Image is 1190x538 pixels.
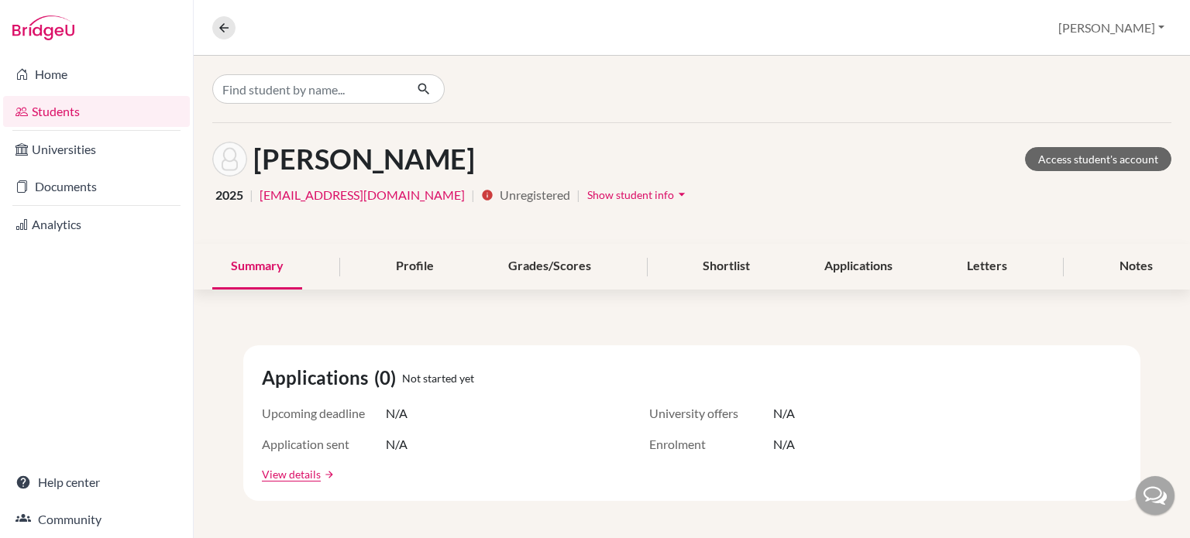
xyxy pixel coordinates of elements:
i: arrow_drop_down [674,187,690,202]
span: N/A [773,404,795,423]
a: Community [3,504,190,535]
span: N/A [386,404,408,423]
a: Help center [3,467,190,498]
a: [EMAIL_ADDRESS][DOMAIN_NAME] [260,186,465,204]
span: | [471,186,475,204]
span: Show student info [587,188,674,201]
span: | [249,186,253,204]
span: Not started yet [402,370,474,386]
div: Grades/Scores [490,244,610,290]
span: Unregistered [500,186,570,204]
a: View details [262,466,321,482]
button: Show student infoarrow_drop_down [586,183,690,207]
span: Upcoming deadline [262,404,386,423]
a: arrow_forward [321,469,335,480]
a: Universities [3,134,190,165]
span: University offers [649,404,773,423]
span: Application sent [262,435,386,454]
img: Neela Balachandra's avatar [212,142,247,176]
a: Home [3,59,190,90]
span: Applications [262,364,374,392]
span: (0) [374,364,402,392]
div: Notes [1101,244,1171,290]
span: Enrolment [649,435,773,454]
a: Students [3,96,190,127]
span: | [576,186,580,204]
a: Analytics [3,209,190,240]
h1: [PERSON_NAME] [253,142,475,176]
div: Letters [948,244,1026,290]
a: Documents [3,171,190,202]
img: Bridge-U [12,15,74,40]
div: Applications [806,244,911,290]
i: info [481,189,494,201]
div: Summary [212,244,302,290]
span: N/A [386,435,408,454]
button: [PERSON_NAME] [1051,13,1171,43]
span: N/A [773,435,795,454]
a: Access student's account [1025,147,1171,171]
input: Find student by name... [212,74,404,104]
span: 2025 [215,186,243,204]
div: Shortlist [684,244,769,290]
div: Profile [377,244,452,290]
